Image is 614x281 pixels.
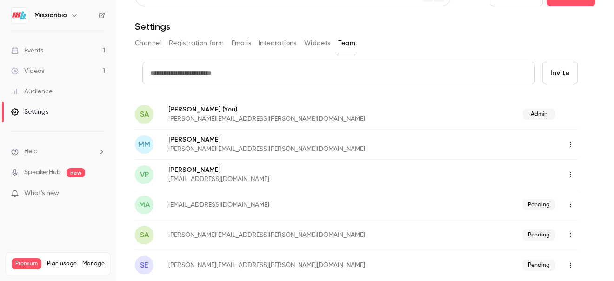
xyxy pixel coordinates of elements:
[11,107,48,117] div: Settings
[168,261,444,270] p: [PERSON_NAME][EMAIL_ADDRESS][PERSON_NAME][DOMAIN_NAME]
[168,144,464,154] p: [PERSON_NAME][EMAIL_ADDRESS][PERSON_NAME][DOMAIN_NAME]
[259,36,297,51] button: Integrations
[140,169,149,180] span: VP
[522,229,555,241] span: Pending
[522,199,555,210] span: Pending
[140,229,149,241] span: sa
[135,36,161,51] button: Channel
[168,230,444,240] p: [PERSON_NAME][EMAIL_ADDRESS][PERSON_NAME][DOMAIN_NAME]
[523,109,555,120] span: Admin
[24,168,61,177] a: SpeakerHub
[140,109,149,120] span: SA
[67,168,85,177] span: new
[522,260,555,271] span: Pending
[12,8,27,23] img: Missionbio
[169,36,224,51] button: Registration form
[135,21,170,32] h1: Settings
[168,135,464,144] p: [PERSON_NAME]
[232,36,251,51] button: Emails
[168,165,416,175] p: [PERSON_NAME]
[11,66,44,76] div: Videos
[168,175,416,184] p: [EMAIL_ADDRESS][DOMAIN_NAME]
[94,190,105,198] iframe: Noticeable Trigger
[11,46,43,55] div: Events
[140,260,148,271] span: se
[24,147,38,157] span: Help
[168,105,444,114] p: [PERSON_NAME]
[542,62,578,84] button: Invite
[12,258,41,269] span: Premium
[34,11,67,20] h6: Missionbio
[220,105,237,114] span: (You)
[47,260,77,268] span: Plan usage
[338,36,356,51] button: Team
[11,87,53,96] div: Audience
[24,189,59,198] span: What's new
[82,260,105,268] a: Manage
[168,114,444,124] p: [PERSON_NAME][EMAIL_ADDRESS][PERSON_NAME][DOMAIN_NAME]
[168,200,396,209] p: [EMAIL_ADDRESS][DOMAIN_NAME]
[11,147,105,157] li: help-dropdown-opener
[138,139,150,150] span: MM
[304,36,331,51] button: Widgets
[139,199,150,210] span: ma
